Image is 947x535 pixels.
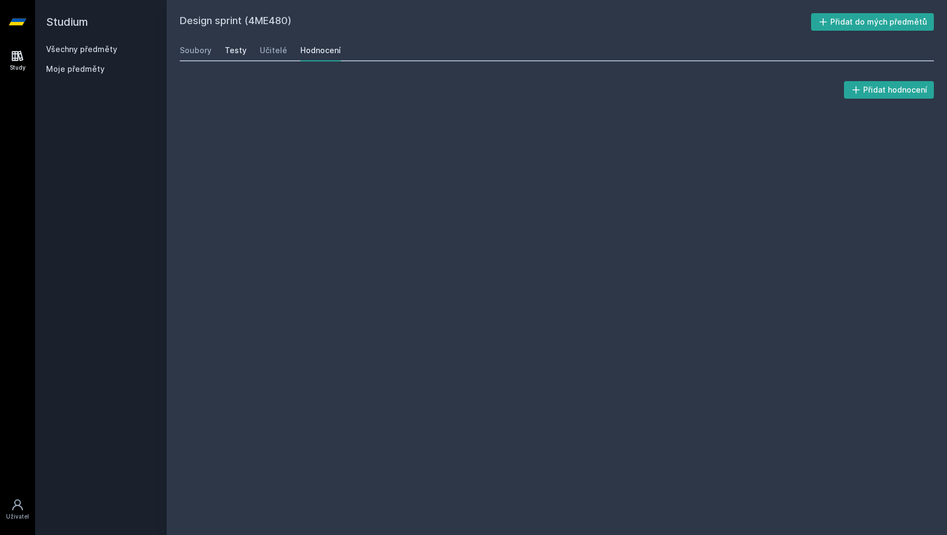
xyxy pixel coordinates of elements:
div: Testy [225,45,247,56]
a: Všechny předměty [46,44,117,54]
span: Moje předměty [46,64,105,75]
div: Soubory [180,45,212,56]
div: Učitelé [260,45,287,56]
a: Učitelé [260,39,287,61]
h2: Design sprint (4ME480) [180,13,811,31]
div: Study [10,64,26,72]
a: Testy [225,39,247,61]
div: Uživatel [6,513,29,521]
button: Přidat do mých předmětů [811,13,934,31]
div: Hodnocení [300,45,341,56]
button: Přidat hodnocení [844,81,934,99]
a: Hodnocení [300,39,341,61]
a: Uživatel [2,493,33,526]
a: Soubory [180,39,212,61]
a: Study [2,44,33,77]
